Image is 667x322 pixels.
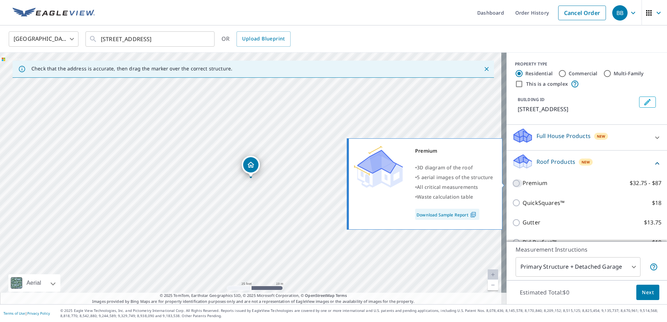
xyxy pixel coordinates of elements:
a: Upload Blueprint [237,31,290,47]
div: Primary Structure + Detached Garage [516,257,640,277]
div: Dropped pin, building 1, Residential property, 309 E 1st St Wilton, IA 52778 [242,156,260,177]
p: Roof Products [537,158,575,166]
button: Edit building 1 [639,97,656,108]
p: Measurement Instructions [516,245,658,254]
span: Your report will include the primary structure and a detached garage if one exists. [650,263,658,271]
div: PROPERTY TYPE [515,61,659,67]
div: Aerial [8,274,60,292]
a: Download Sample Report [415,209,479,220]
p: | [3,311,50,315]
label: This is a complex [526,80,568,87]
p: QuickSquares™ [523,199,564,207]
div: • [415,172,493,182]
div: Premium [415,146,493,156]
a: OpenStreetMap [305,293,334,298]
div: Roof ProductsNew [512,153,661,173]
button: Next [636,285,659,300]
span: All critical measurements [417,184,478,190]
p: Premium [523,179,547,187]
div: Aerial [24,274,43,292]
p: © 2025 Eagle View Technologies, Inc. and Pictometry International Corp. All Rights Reserved. Repo... [60,308,664,319]
p: Gutter [523,218,540,227]
a: Privacy Policy [27,311,50,316]
button: Close [482,64,491,74]
p: Full House Products [537,132,591,140]
div: Full House ProductsNew [512,128,661,147]
span: New [582,159,590,165]
a: Terms of Use [3,311,25,316]
div: • [415,182,493,192]
span: 3D diagram of the roof [417,164,473,171]
div: • [415,163,493,172]
p: Check that the address is accurate, then drag the marker over the correct structure. [31,66,232,72]
a: Terms [336,293,347,298]
img: EV Logo [13,8,95,18]
p: Bid Perfect™ [523,238,556,247]
p: $13.75 [644,218,661,227]
span: New [597,133,606,139]
label: Multi-Family [614,70,644,77]
p: BUILDING ID [518,97,545,102]
span: © 2025 TomTom, Earthstar Geographics SIO, © 2025 Microsoft Corporation, © [160,293,347,299]
span: Waste calculation table [417,193,473,200]
p: Estimated Total: $0 [514,285,575,300]
label: Residential [525,70,553,77]
div: OR [222,31,291,47]
input: Search by address or latitude-longitude [101,29,200,49]
p: $32.75 - $87 [630,179,661,187]
a: Current Level 20, Zoom In Disabled [488,269,498,280]
span: Next [642,288,654,297]
label: Commercial [569,70,598,77]
p: [STREET_ADDRESS] [518,105,636,113]
p: $18 [652,238,661,247]
p: $18 [652,199,661,207]
a: Current Level 20, Zoom Out [488,280,498,290]
img: Pdf Icon [469,212,478,218]
span: 5 aerial images of the structure [417,174,493,181]
img: Premium [354,146,403,188]
div: BB [612,5,628,21]
div: [GEOGRAPHIC_DATA] [9,29,78,49]
span: Upload Blueprint [242,34,285,43]
a: Cancel Order [558,6,606,20]
div: • [415,192,493,202]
